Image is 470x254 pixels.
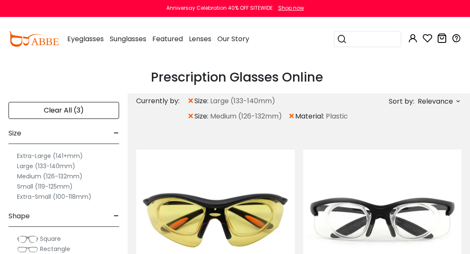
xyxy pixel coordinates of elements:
[17,192,91,202] label: Extra-Small (100-118mm)
[288,109,295,124] span: ×
[17,151,83,161] label: Extra-Large (141+mm)
[9,31,59,47] img: abbeglasses.com
[110,34,146,44] span: Sunglasses
[210,111,282,121] span: Medium (126-132mm)
[17,245,38,254] img: Rectangle.png
[295,111,326,121] span: material:
[278,4,304,12] div: Shop now
[9,206,30,226] span: Shape
[194,111,210,121] span: size:
[9,123,21,144] span: Size
[187,109,194,124] span: ×
[40,234,61,243] span: Square
[17,235,38,243] img: Square.png
[17,171,83,181] label: Medium (126-132mm)
[152,34,183,44] span: Featured
[114,206,119,226] span: -
[166,4,273,12] div: Anniversay Celebration 40% OFF SITEWIDE
[40,245,70,253] span: Rectangle
[418,94,453,109] span: Relevance
[114,123,119,144] span: -
[194,96,210,106] span: size:
[187,93,194,109] span: ×
[210,96,275,106] span: Large (133-140mm)
[9,102,119,119] div: Clear All (3)
[17,181,73,192] label: Small (119-125mm)
[189,34,211,44] span: Lenses
[67,34,104,44] span: Eyeglasses
[17,161,75,171] label: Large (133-140mm)
[389,96,414,106] span: Sort by:
[217,34,249,44] span: Our Story
[136,93,187,109] div: Currently by:
[274,4,304,11] a: Shop now
[151,70,323,85] h1: Prescription Glasses Online
[326,111,348,121] span: Plastic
